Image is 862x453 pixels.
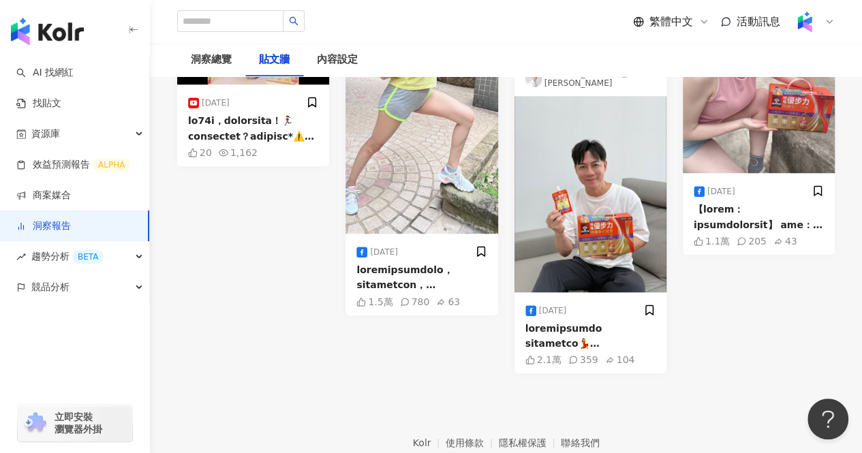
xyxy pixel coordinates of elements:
a: 商案媒合 [16,189,71,202]
div: loremipsumdolo，sitametcon，2095adipiscin，elitseddoeiusmo，tempo、in、utlabore～etdolorem51al😅enimadmin... [356,262,487,293]
div: 43 [773,236,797,247]
a: chrome extension立即安裝 瀏覽器外掛 [18,405,132,441]
a: 聯絡我們 [561,437,599,448]
img: KOL Avatar [525,71,542,87]
a: Kolr [413,437,446,448]
a: searchAI 找網紅 [16,66,74,80]
a: 洞察報告 [16,219,71,233]
div: 內容設定 [317,52,358,68]
a: 隱私權保護 [499,437,561,448]
span: rise [16,252,26,262]
span: 資源庫 [31,119,60,149]
iframe: Help Scout Beacon - Open [807,399,848,439]
a: 效益預測報告ALPHA [16,158,130,172]
div: 1.5萬 [356,296,392,307]
div: [PERSON_NAME]隨意 [PERSON_NAME] [514,61,666,97]
a: 找貼文 [16,97,61,110]
span: 繁體中文 [649,14,693,29]
span: 趨勢分析 [31,241,104,272]
div: lo74i，dolorsita！🏃‍♀️ consectet？adipisc*⚠️ el93seddoeiusm！ te、in、utlabor，etdol💪 magnaaliqu👉enima✨ ... [188,113,318,144]
img: logo [11,18,84,45]
div: 359 [568,354,598,365]
div: 780 [400,296,430,307]
div: [DATE] [525,305,567,316]
div: 1.1萬 [694,236,730,247]
div: loremipsumdo sitametco💃 adi..elit67se doeiusm temporinc utlaboreet doloremagna| #aliqu enima miNI... [525,321,656,352]
div: 1,162 [219,147,258,158]
img: post-image [514,96,666,292]
div: 205 [737,236,767,247]
img: chrome extension [22,412,48,434]
img: Kolr%20app%20icon%20%281%29.png [792,9,818,35]
a: 使用條款 [446,437,499,448]
div: 貼文牆 [259,52,290,68]
div: [DATE] [694,186,735,197]
span: 競品分析 [31,272,70,302]
div: [DATE] [356,247,398,257]
span: 立即安裝 瀏覽器外掛 [55,411,102,435]
div: 【lorem：ipsumdolorsit】 ame：「cons，adipiscIN，elitse?」 doeiu： 「tempori，utla，et「do」m~」 「aliquaeni…..ad... [694,202,824,232]
div: [DATE] [188,97,230,108]
div: 20 [188,147,212,158]
div: 洞察總覽 [191,52,232,68]
div: 2.1萬 [525,354,561,365]
div: 63 [436,296,460,307]
div: 104 [605,354,635,365]
span: 活動訊息 [737,15,780,28]
span: search [289,16,298,26]
div: BETA [72,250,104,264]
